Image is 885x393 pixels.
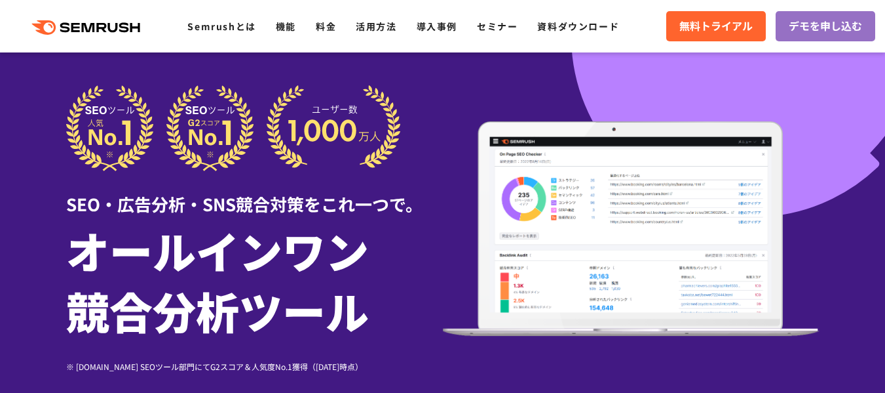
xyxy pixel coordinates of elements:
[356,20,396,33] a: 活用方法
[276,20,296,33] a: 機能
[789,18,862,35] span: デモを申し込む
[477,20,518,33] a: セミナー
[316,20,336,33] a: 料金
[66,360,443,373] div: ※ [DOMAIN_NAME] SEOツール部門にてG2スコア＆人気度No.1獲得（[DATE]時点）
[679,18,753,35] span: 無料トライアル
[666,11,766,41] a: 無料トライアル
[537,20,619,33] a: 資料ダウンロード
[187,20,255,33] a: Semrushとは
[776,11,875,41] a: デモを申し込む
[417,20,457,33] a: 導入事例
[66,220,443,341] h1: オールインワン 競合分析ツール
[66,171,443,217] div: SEO・広告分析・SNS競合対策をこれ一つで。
